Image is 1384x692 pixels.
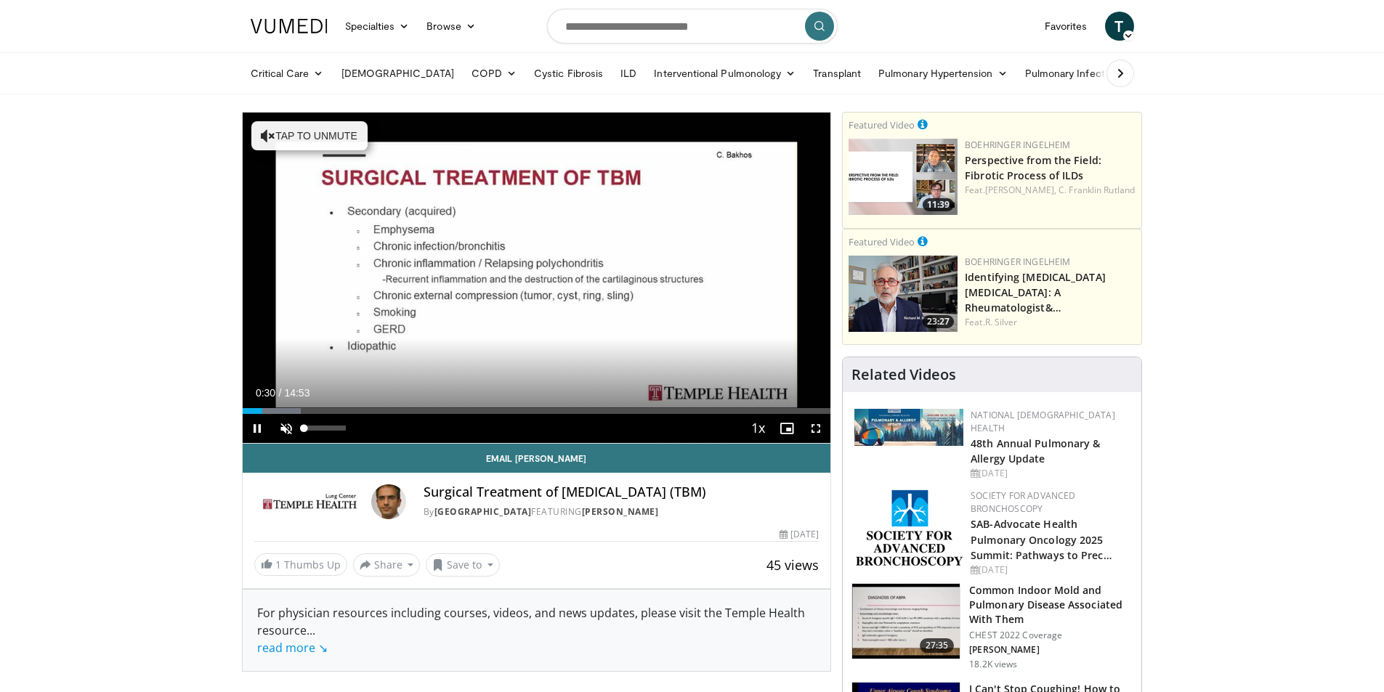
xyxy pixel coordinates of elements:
span: 0:30 [256,387,275,399]
span: 14:53 [284,387,309,399]
span: 45 views [766,556,819,574]
a: SAB-Advocate Health Pulmonary Oncology 2025 Summit: Pathways to Prec… [971,517,1112,561]
a: Browse [418,12,485,41]
a: [GEOGRAPHIC_DATA] [434,505,532,518]
img: 0d260a3c-dea8-4d46-9ffd-2859801fb613.png.150x105_q85_crop-smart_upscale.png [849,139,958,215]
h4: Related Videos [851,366,956,383]
button: Enable picture-in-picture mode [772,414,801,443]
button: Save to [426,553,500,577]
a: Society for Advanced Bronchoscopy [971,489,1075,515]
a: read more ↘ [257,640,328,656]
small: Featured Video [849,118,915,131]
a: Identifying [MEDICAL_DATA] [MEDICAL_DATA]: A Rheumatologist&… [965,270,1106,314]
img: 13a17e95-cae3-407c-a4b8-a3a137cfd30c.png.150x105_q85_autocrop_double_scale_upscale_version-0.2.png [856,489,963,566]
a: COPD [463,59,525,88]
div: [DATE] [780,528,819,541]
img: Avatar [371,484,406,519]
div: Feat. [965,184,1136,197]
span: ... [257,622,328,656]
div: Feat. [965,316,1136,329]
a: Transplant [804,59,870,88]
a: Perspective from the Field: Fibrotic Process of ILDs [965,153,1101,182]
h3: Common Indoor Mold and Pulmonary Disease Associated With Them [969,583,1133,627]
a: Boehringer Ingelheim [965,256,1070,268]
a: R. Silver [985,316,1018,328]
input: Search topics, interventions [547,9,838,44]
span: 1 [275,558,281,571]
a: Specialties [336,12,418,41]
p: 18.2K views [969,659,1017,670]
div: By FEATURING [424,505,819,518]
a: [PERSON_NAME] [582,505,659,518]
img: 7e353de0-d5d2-4f37-a0ac-0ef5f1a491ce.150x105_q85_crop-smart_upscale.jpg [852,584,960,659]
a: T [1105,12,1134,41]
span: 27:35 [920,638,955,653]
a: 11:39 [849,139,958,215]
a: 23:27 [849,256,958,332]
span: / [279,387,282,399]
div: Volume Level [304,426,346,431]
small: Featured Video [849,235,915,248]
a: [DEMOGRAPHIC_DATA] [333,59,463,88]
div: For physician resources including courses, videos, and news updates, please visit the Temple Heal... [257,604,817,656]
span: 11:39 [923,198,954,211]
a: Pulmonary Hypertension [870,59,1016,88]
button: Unmute [272,414,301,443]
p: CHEST 2022 Coverage [969,630,1133,641]
div: [DATE] [971,563,1130,577]
a: Pulmonary Infection [1016,59,1142,88]
a: National [DEMOGRAPHIC_DATA] Health [971,409,1115,434]
a: 27:35 Common Indoor Mold and Pulmonary Disease Associated With Them CHEST 2022 Coverage [PERSON_N... [851,583,1133,670]
a: 1 Thumbs Up [254,553,347,576]
img: VuMedi Logo [251,19,328,33]
button: Share [353,553,421,577]
a: Cystic Fibrosis [525,59,612,88]
a: Critical Care [242,59,333,88]
button: Playback Rate [743,414,772,443]
div: [DATE] [971,467,1130,480]
a: 48th Annual Pulmonary & Allergy Update [971,436,1100,465]
a: [PERSON_NAME], [985,184,1056,196]
button: Pause [243,414,272,443]
button: Tap to unmute [251,121,368,150]
img: Temple Lung Center [254,484,365,519]
video-js: Video Player [243,113,831,444]
button: Fullscreen [801,414,830,443]
h4: Surgical Treatment of [MEDICAL_DATA] (TBM) [424,484,819,500]
a: Email [PERSON_NAME] [243,444,831,473]
a: C. Franklin Rutland [1059,184,1135,196]
a: Favorites [1036,12,1096,41]
a: Interventional Pulmonology [645,59,804,88]
img: dcc7dc38-d620-4042-88f3-56bf6082e623.png.150x105_q85_crop-smart_upscale.png [849,256,958,332]
span: 23:27 [923,315,954,328]
p: [PERSON_NAME] [969,644,1133,656]
div: Progress Bar [243,408,831,414]
img: b90f5d12-84c1-472e-b843-5cad6c7ef911.jpg.150x105_q85_autocrop_double_scale_upscale_version-0.2.jpg [854,409,963,446]
a: Boehringer Ingelheim [965,139,1070,151]
a: ILD [612,59,645,88]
